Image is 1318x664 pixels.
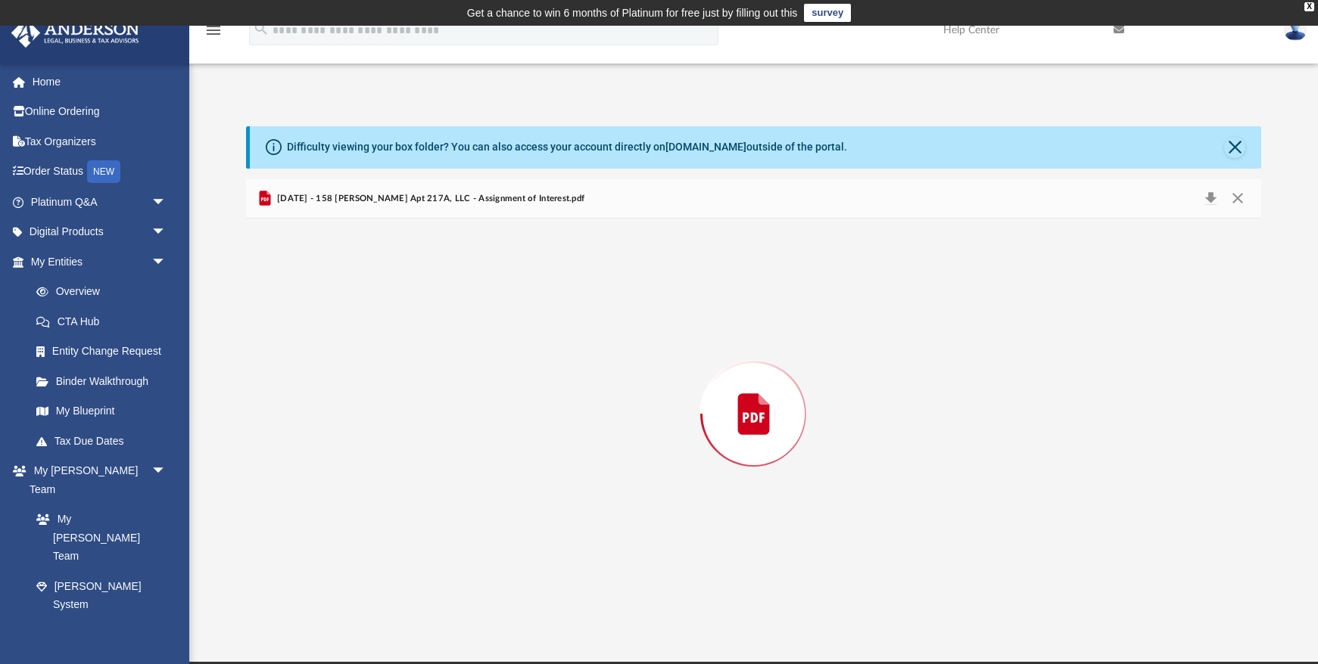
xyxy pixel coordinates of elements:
[21,396,182,427] a: My Blueprint
[204,21,223,39] i: menu
[11,247,189,277] a: My Entitiesarrow_drop_down
[287,139,847,155] div: Difficulty viewing your box folder? You can also access your account directly on outside of the p...
[151,456,182,487] span: arrow_drop_down
[11,126,189,157] a: Tax Organizers
[21,426,189,456] a: Tax Due Dates
[665,141,746,153] a: [DOMAIN_NAME]
[7,18,144,48] img: Anderson Advisors Platinum Portal
[21,366,189,396] a: Binder Walkthrough
[21,337,189,367] a: Entity Change Request
[11,97,189,127] a: Online Ordering
[151,217,182,248] span: arrow_drop_down
[1224,137,1245,158] button: Close
[253,20,270,37] i: search
[151,247,182,278] span: arrow_drop_down
[204,29,223,39] a: menu
[467,4,798,22] div: Get a chance to win 6 months of Platinum for free just by filling out this
[21,504,174,572] a: My [PERSON_NAME] Team
[11,217,189,247] a: Digital Productsarrow_drop_down
[87,160,120,183] div: NEW
[11,187,189,217] a: Platinum Q&Aarrow_drop_down
[11,67,189,97] a: Home
[21,571,182,619] a: [PERSON_NAME] System
[1284,19,1307,41] img: User Pic
[11,157,189,188] a: Order StatusNEW
[804,4,851,22] a: survey
[11,456,182,504] a: My [PERSON_NAME] Teamarrow_drop_down
[246,179,1262,610] div: Preview
[274,192,585,206] span: [DATE] - 158 [PERSON_NAME] Apt 217A, LLC - Assignment of Interest.pdf
[21,306,189,337] a: CTA Hub
[1304,2,1314,11] div: close
[1224,188,1251,209] button: Close
[151,187,182,218] span: arrow_drop_down
[1198,188,1225,209] button: Download
[21,277,189,307] a: Overview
